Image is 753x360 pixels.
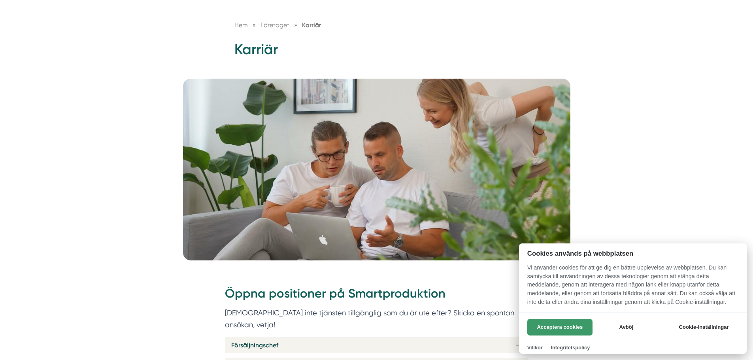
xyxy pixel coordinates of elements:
[595,319,658,335] button: Avböj
[527,345,543,351] a: Villkor
[519,250,747,257] h2: Cookies används på webbplatsen
[551,345,590,351] a: Integritetspolicy
[519,264,747,312] p: Vi använder cookies för att ge dig en bättre upplevelse av webbplatsen. Du kan samtycka till anvä...
[669,319,738,335] button: Cookie-inställningar
[527,319,593,335] button: Acceptera cookies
